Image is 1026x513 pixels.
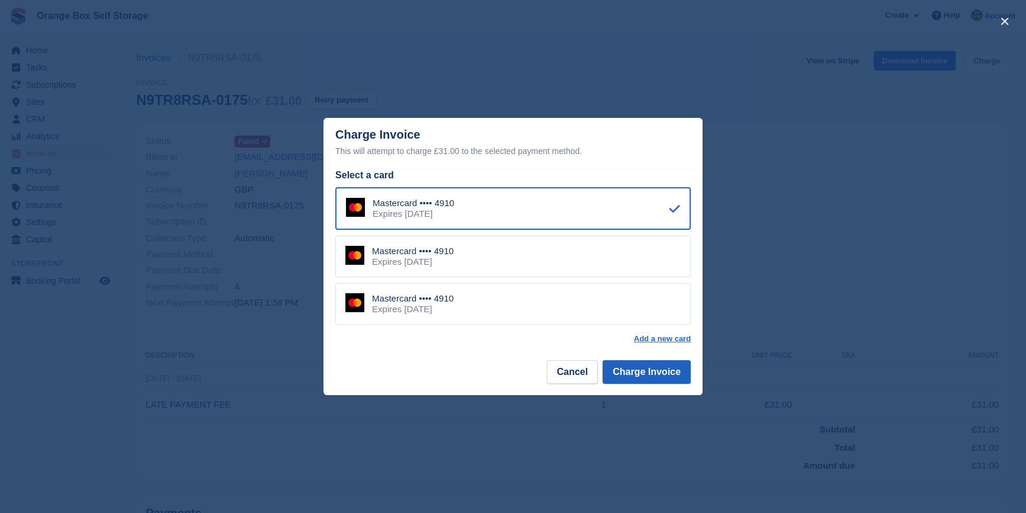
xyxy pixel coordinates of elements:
img: Mastercard Logo [345,293,364,312]
div: Expires [DATE] [372,256,454,267]
div: Mastercard •••• 4910 [372,293,454,304]
img: Mastercard Logo [346,198,365,217]
a: Add a new card [634,334,691,344]
div: Mastercard •••• 4910 [373,198,454,209]
img: Mastercard Logo [345,246,364,265]
div: Mastercard •••• 4910 [372,246,454,256]
div: Select a card [335,168,691,182]
div: This will attempt to charge £31.00 to the selected payment method. [335,144,691,158]
div: Expires [DATE] [372,304,454,315]
div: Charge Invoice [335,128,691,158]
button: Cancel [547,360,598,384]
button: Charge Invoice [602,360,691,384]
div: Expires [DATE] [373,209,454,219]
button: close [995,12,1014,31]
